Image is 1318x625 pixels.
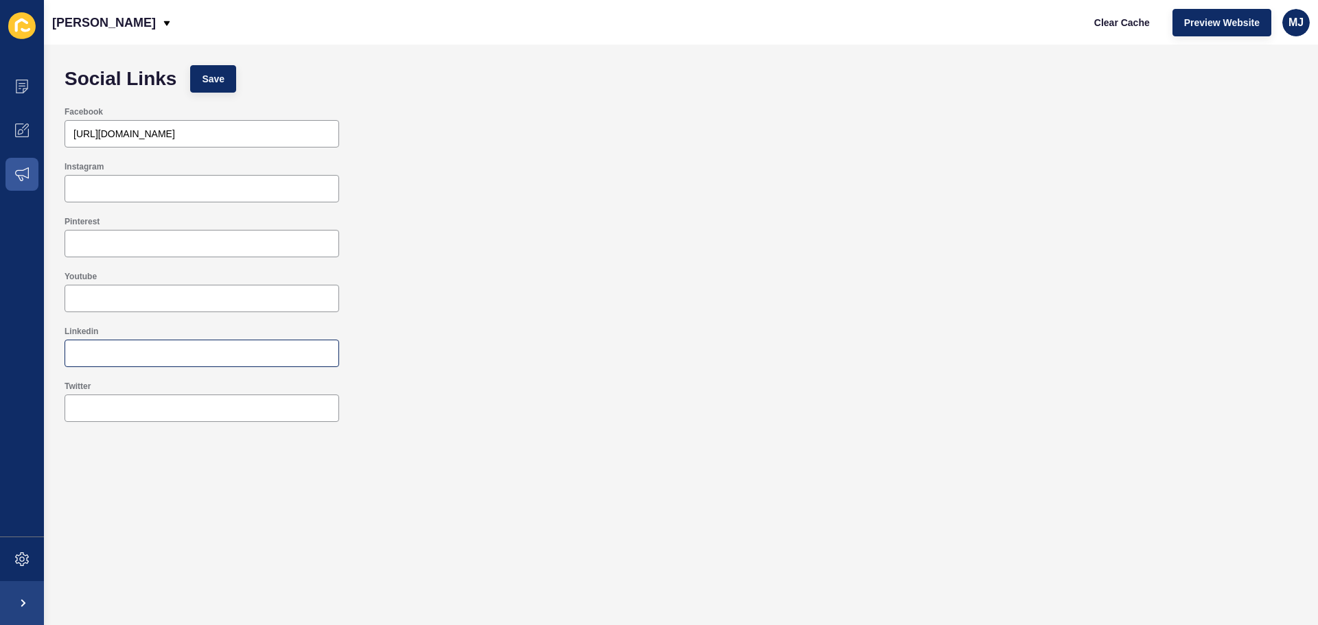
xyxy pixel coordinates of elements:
label: Youtube [65,271,97,282]
span: Preview Website [1184,16,1260,30]
button: Save [190,65,236,93]
h1: Social Links [65,72,176,86]
span: Save [202,72,224,86]
label: Twitter [65,381,91,392]
span: MJ [1288,16,1304,30]
label: Facebook [65,106,103,117]
label: Pinterest [65,216,100,227]
button: Clear Cache [1083,9,1161,36]
span: Clear Cache [1094,16,1150,30]
label: Linkedin [65,326,98,337]
label: Instagram [65,161,104,172]
button: Preview Website [1172,9,1271,36]
p: [PERSON_NAME] [52,5,156,40]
